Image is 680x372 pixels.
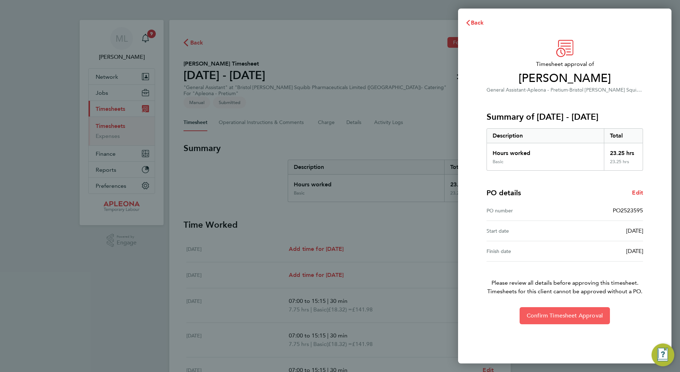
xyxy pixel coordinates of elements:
[487,143,604,159] div: Hours worked
[458,16,491,30] button: Back
[487,129,604,143] div: Description
[478,262,652,296] p: Please review all details before approving this timesheet.
[487,128,643,171] div: Summary of 09 - 15 Aug 2025
[632,188,643,197] a: Edit
[526,87,527,93] span: ·
[613,207,643,214] span: PO2523595
[471,19,484,26] span: Back
[604,129,643,143] div: Total
[487,87,526,93] span: General Assistant
[520,307,610,324] button: Confirm Timesheet Approval
[527,87,568,93] span: Apleona - Pretium
[487,247,565,255] div: Finish date
[493,159,503,165] div: Basic
[487,227,565,235] div: Start date
[487,71,643,86] span: [PERSON_NAME]
[527,312,603,319] span: Confirm Timesheet Approval
[632,189,643,196] span: Edit
[487,206,565,215] div: PO number
[604,159,643,170] div: 23.25 hrs
[568,87,569,93] span: ·
[487,188,521,198] h4: PO details
[487,60,643,68] span: Timesheet approval of
[478,287,652,296] span: Timesheets for this client cannot be approved without a PO.
[565,227,643,235] div: [DATE]
[487,111,643,123] h3: Summary of [DATE] - [DATE]
[604,143,643,159] div: 23.25 hrs
[652,343,674,366] button: Engage Resource Center
[565,247,643,255] div: [DATE]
